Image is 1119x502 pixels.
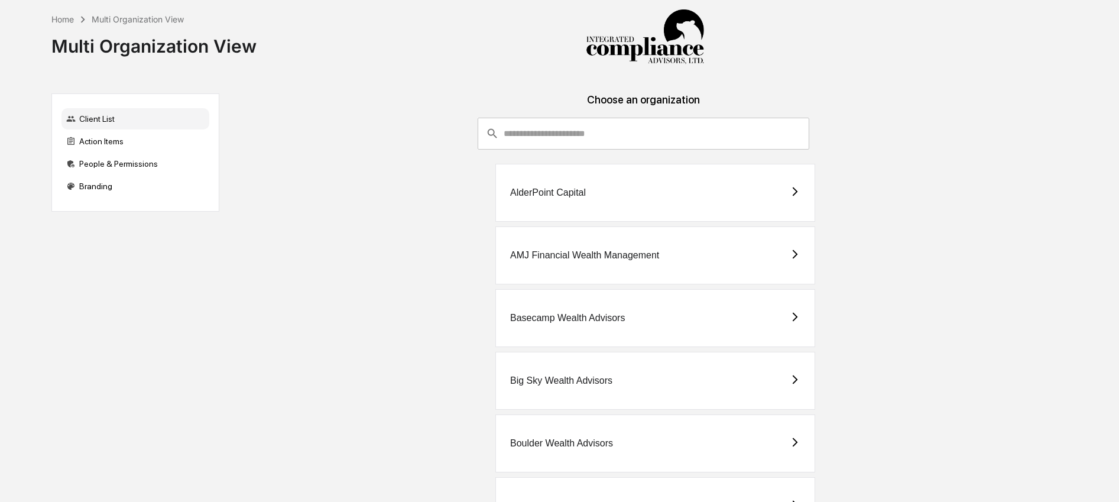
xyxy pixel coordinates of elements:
div: Client List [61,108,209,129]
div: Boulder Wealth Advisors [510,438,613,449]
div: AlderPoint Capital [510,187,586,198]
div: Home [51,14,74,24]
div: Big Sky Wealth Advisors [510,375,612,386]
div: AMJ Financial Wealth Management [510,250,659,261]
div: consultant-dashboard__filter-organizations-search-bar [478,118,809,150]
div: Action Items [61,131,209,152]
div: Choose an organization [229,93,1059,118]
div: People & Permissions [61,153,209,174]
img: Integrated Compliance Advisors [586,9,704,65]
div: Multi Organization View [92,14,184,24]
div: Basecamp Wealth Advisors [510,313,625,323]
div: Multi Organization View [51,26,257,57]
div: Branding [61,176,209,197]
